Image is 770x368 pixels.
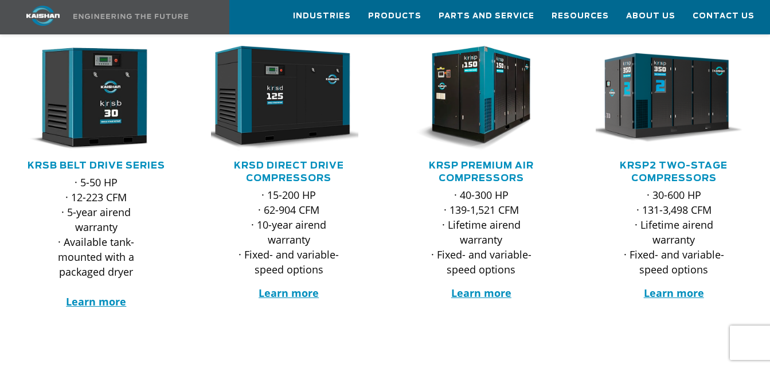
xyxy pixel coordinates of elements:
span: About Us [626,10,675,23]
img: Engineering the future [73,14,188,19]
p: · 15-200 HP · 62-904 CFM · 10-year airend warranty · Fixed- and variable-speed options [234,187,344,277]
span: Resources [552,10,609,23]
span: Parts and Service [439,10,534,23]
img: krsp150 [395,46,551,151]
span: Industries [293,10,351,23]
a: KRSP Premium Air Compressors [429,161,534,183]
span: Contact Us [693,10,755,23]
p: · 40-300 HP · 139-1,521 CFM · Lifetime airend warranty · Fixed- and variable-speed options [427,187,537,277]
div: krsb30 [18,46,174,151]
div: krsp150 [404,46,560,151]
p: · 30-600 HP · 131-3,498 CFM · Lifetime airend warranty · Fixed- and variable-speed options [619,187,729,277]
a: About Us [626,1,675,32]
a: Contact Us [693,1,755,32]
a: Learn more [259,286,319,300]
img: krsb30 [10,46,166,151]
a: Learn more [644,286,704,300]
span: Products [368,10,421,23]
a: Parts and Service [439,1,534,32]
img: krsd125 [202,46,358,151]
div: krsp350 [596,46,752,151]
a: KRSB Belt Drive Series [28,161,165,170]
a: KRSP2 Two-Stage Compressors [620,161,728,183]
a: Learn more [451,286,511,300]
a: KRSD Direct Drive Compressors [234,161,344,183]
img: krsp350 [587,46,743,151]
div: krsd125 [211,46,367,151]
p: · 5-50 HP · 12-223 CFM · 5-year airend warranty · Available tank-mounted with a packaged dryer [41,175,151,309]
a: Learn more [66,295,126,308]
a: Products [368,1,421,32]
a: Industries [293,1,351,32]
a: Resources [552,1,609,32]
